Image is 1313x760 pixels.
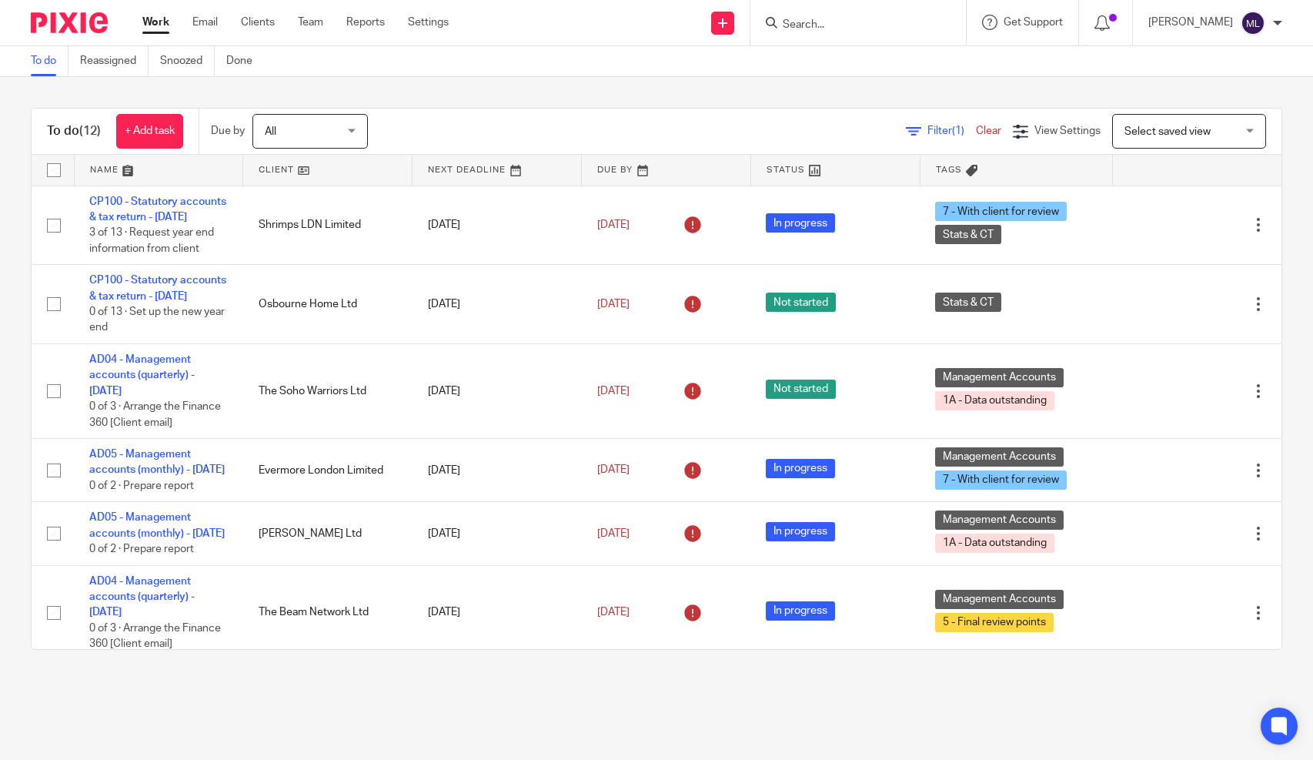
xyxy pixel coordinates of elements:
span: Management Accounts [935,511,1064,530]
a: To do [31,46,68,76]
span: Tags [936,166,962,174]
td: [DATE] [413,502,582,565]
span: 0 of 3 · Arrange the Finance 360 [Client email] [89,623,221,650]
span: 0 of 13 · Set up the new year end [89,306,225,333]
span: All [265,126,276,137]
span: Get Support [1004,17,1063,28]
span: View Settings [1034,126,1101,136]
a: Clear [976,126,1001,136]
span: Management Accounts [935,368,1064,387]
span: 0 of 2 · Prepare report [89,544,194,554]
span: 0 of 3 · Arrange the Finance 360 [Client email] [89,401,221,428]
span: Not started [766,293,836,312]
span: 0 of 2 · Prepare report [89,480,194,491]
span: In progress [766,459,835,478]
span: 1A - Data outstanding [935,534,1054,553]
a: + Add task [116,114,183,149]
span: (1) [952,126,964,136]
a: AD05 - Management accounts (monthly) - [DATE] [89,449,225,475]
td: [DATE] [413,344,582,439]
td: Osbourne Home Ltd [243,265,413,344]
input: Search [781,18,920,32]
span: Management Accounts [935,447,1064,467]
span: Select saved view [1124,126,1211,137]
img: svg%3E [1241,11,1265,35]
span: [DATE] [597,219,630,230]
span: Stats & CT [935,293,1001,312]
a: Reports [346,15,385,30]
span: 3 of 13 · Request year end information from client [89,227,214,254]
a: Done [226,46,264,76]
td: [PERSON_NAME] Ltd [243,502,413,565]
td: [DATE] [413,439,582,502]
p: Due by [211,123,245,139]
span: (12) [79,125,101,137]
span: [DATE] [597,528,630,539]
a: Clients [241,15,275,30]
a: Work [142,15,169,30]
a: Email [192,15,218,30]
span: In progress [766,601,835,621]
span: [DATE] [597,465,630,476]
p: [PERSON_NAME] [1148,15,1233,30]
td: Evermore London Limited [243,439,413,502]
span: Filter [927,126,976,136]
a: AD04 - Management accounts (quarterly) - [DATE] [89,576,195,618]
a: AD04 - Management accounts (quarterly) - [DATE] [89,354,195,397]
span: [DATE] [597,299,630,310]
td: Shrimps LDN Limited [243,186,413,265]
a: CP100 - Statutory accounts & tax return - [DATE] [89,196,226,223]
span: 5 - Final review points [935,613,1054,632]
h1: To do [47,123,101,139]
a: Team [298,15,323,30]
span: Not started [766,380,836,399]
td: [DATE] [413,186,582,265]
img: Pixie [31,12,108,33]
span: 7 - With client for review [935,470,1067,490]
a: Settings [408,15,449,30]
td: [DATE] [413,265,582,344]
a: Snoozed [160,46,215,76]
span: [DATE] [597,607,630,618]
a: CP100 - Statutory accounts & tax return - [DATE] [89,275,226,301]
td: The Beam Network Ltd [243,565,413,660]
a: AD05 - Management accounts (monthly) - [DATE] [89,512,225,538]
span: 1A - Data outstanding [935,391,1054,410]
span: Stats & CT [935,225,1001,244]
td: [DATE] [413,565,582,660]
span: Management Accounts [935,590,1064,609]
a: Reassigned [80,46,149,76]
span: [DATE] [597,386,630,397]
td: The Soho Warriors Ltd [243,344,413,439]
span: 7 - With client for review [935,202,1067,221]
span: In progress [766,213,835,233]
span: In progress [766,522,835,541]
